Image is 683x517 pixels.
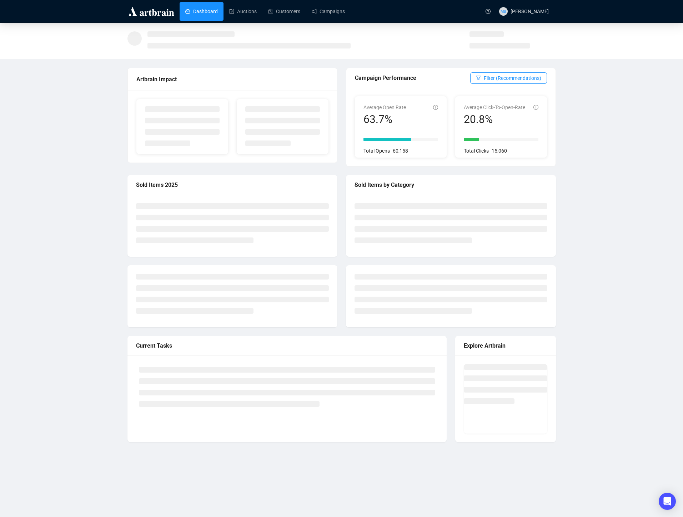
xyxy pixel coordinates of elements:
span: info-circle [533,105,538,110]
div: Artbrain Impact [136,75,328,84]
a: Dashboard [185,2,218,21]
a: Customers [268,2,300,21]
span: 60,158 [393,148,408,154]
span: filter [476,75,481,80]
span: MB [501,8,506,14]
span: Average Click-To-Open-Rate [464,104,525,110]
div: Sold Items 2025 [136,180,329,189]
div: Current Tasks [136,341,438,350]
span: question-circle [486,9,491,14]
div: Explore Artbrain [464,341,547,350]
img: logo [127,6,175,17]
a: Campaigns [312,2,345,21]
div: Open Intercom Messenger [659,493,676,510]
div: 63.7% [363,113,406,126]
span: Total Opens [363,148,390,154]
span: Filter (Recommendations) [484,74,541,82]
div: 20.8% [464,113,525,126]
a: Auctions [229,2,257,21]
span: 15,060 [492,148,507,154]
div: Sold Items by Category [355,180,547,189]
span: Average Open Rate [363,104,406,110]
button: Filter (Recommendations) [470,72,547,84]
span: info-circle [433,105,438,110]
span: Total Clicks [464,148,489,154]
div: Campaign Performance [355,73,470,82]
span: [PERSON_NAME] [511,9,549,14]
